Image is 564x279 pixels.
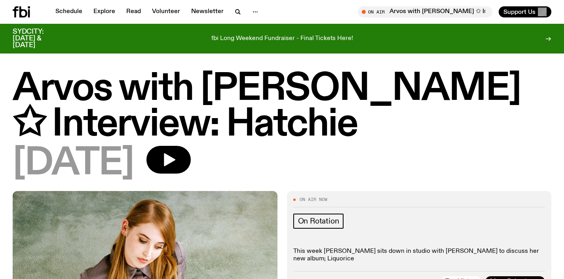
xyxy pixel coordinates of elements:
span: On Air Now [300,197,327,202]
span: On Rotation [298,217,339,225]
p: fbi Long Weekend Fundraiser - Final Tickets Here! [211,35,353,42]
button: Support Us [499,6,551,17]
span: Support Us [503,8,536,15]
span: [DATE] [13,146,134,182]
a: Volunteer [147,6,185,17]
p: This week [PERSON_NAME] sits down in studio with [PERSON_NAME] to discuss her new album; Liquorice [293,248,545,263]
a: On Rotation [293,214,344,229]
a: Schedule [51,6,87,17]
button: On AirArvos with [PERSON_NAME] ✩ Interview: Hatchie [358,6,492,17]
h3: SYDCITY: [DATE] & [DATE] [13,29,63,49]
a: Read [122,6,146,17]
a: Newsletter [186,6,228,17]
a: Explore [89,6,120,17]
h1: Arvos with [PERSON_NAME] ✩ Interview: Hatchie [13,71,551,143]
